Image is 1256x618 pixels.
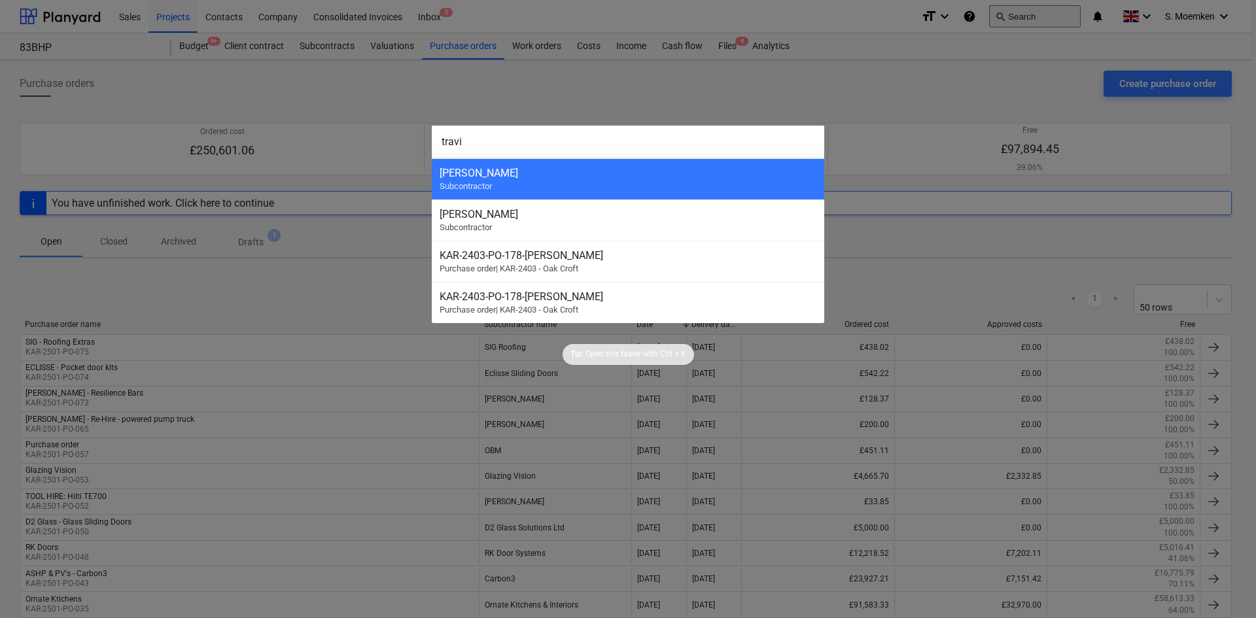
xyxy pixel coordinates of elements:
[585,349,658,360] p: Open this faster with
[432,126,824,158] input: Search for projects, line-items, subcontracts, valuations, subcontractors...
[440,222,492,232] span: Subcontractor
[660,349,686,360] p: Ctrl + K
[432,158,824,199] div: [PERSON_NAME]Subcontractor
[432,282,824,323] div: KAR-2403-PO-178-[PERSON_NAME]Purchase order| KAR-2403 - Oak Croft
[432,199,824,241] div: [PERSON_NAME]Subcontractor
[563,344,694,365] div: Tip:Open this faster withCtrl + K
[440,167,816,179] div: [PERSON_NAME]
[440,305,578,315] span: Purchase order | KAR-2403 - Oak Croft
[440,290,816,303] div: KAR-2403-PO-178 - [PERSON_NAME]
[440,249,816,262] div: KAR-2403-PO-178 - [PERSON_NAME]
[440,208,816,220] div: [PERSON_NAME]
[570,349,584,360] p: Tip:
[1191,555,1256,618] iframe: Chat Widget
[440,181,492,191] span: Subcontractor
[432,241,824,282] div: KAR-2403-PO-178-[PERSON_NAME]Purchase order| KAR-2403 - Oak Croft
[440,264,578,273] span: Purchase order | KAR-2403 - Oak Croft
